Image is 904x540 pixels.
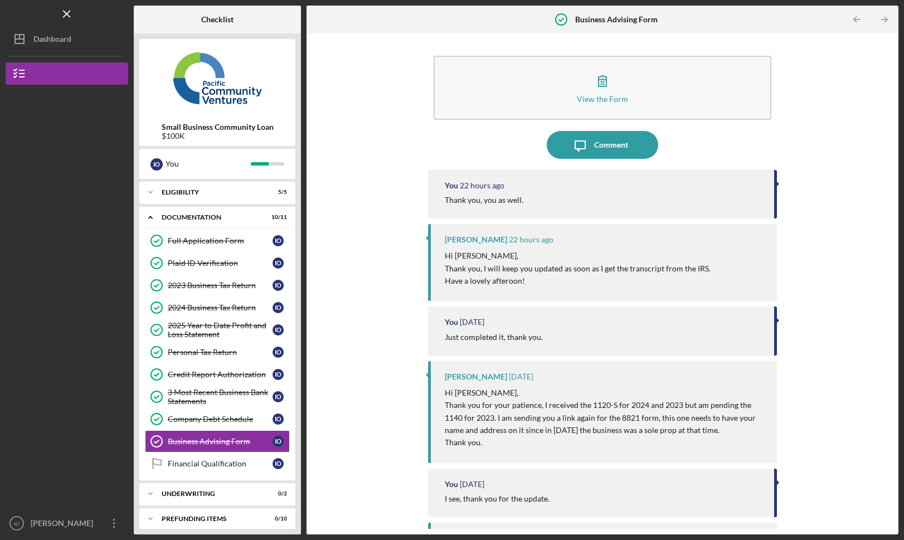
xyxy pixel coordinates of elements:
time: 2025-09-10 22:05 [509,235,553,244]
div: 2023 Business Tax Return [168,281,273,290]
time: 2025-09-10 20:10 [460,318,484,327]
button: Dashboard [6,28,128,50]
a: Plaid ID VerificationIO [145,252,290,274]
div: Dashboard [33,28,71,53]
a: Financial QualificationIO [145,453,290,475]
div: Credit Report Authorization [168,370,273,379]
div: I O [273,369,284,380]
div: 3 Most Recent Business Bank Statements [168,388,273,406]
div: Thank you, you as well. [445,196,523,205]
div: Personal Tax Return [168,348,273,357]
b: Small Business Community Loan [162,123,274,132]
div: I see, thank you for the update. [445,494,550,503]
div: I O [273,436,284,447]
a: 2023 Business Tax ReturnIO [145,274,290,296]
div: I O [273,324,284,335]
text: IO [14,520,20,527]
time: 2025-09-10 22:07 [460,181,504,190]
button: Comment [547,131,658,159]
a: Business Advising FormIO [145,430,290,453]
div: $100K [162,132,274,140]
div: 5 / 5 [267,189,287,196]
a: 2025 Year to Date Profit and Loss StatementIO [145,319,290,341]
div: 0 / 10 [267,515,287,522]
img: Product logo [139,45,295,111]
a: 2024 Business Tax ReturnIO [145,296,290,319]
div: I O [273,458,284,469]
div: I O [273,302,284,313]
a: 3 Most Recent Business Bank StatementsIO [145,386,290,408]
div: Plaid ID Verification [168,259,273,267]
a: Company Debt ScheduleIO [145,408,290,430]
div: Comment [594,131,628,159]
p: Thank you. [445,436,765,449]
div: [PERSON_NAME] [28,512,100,537]
div: I O [273,257,284,269]
div: I O [273,391,284,402]
p: Thank you, I will keep you updated as soon as I get the transcript from the IRS. [445,262,711,275]
b: Business Advising Form [575,15,658,24]
p: Hi [PERSON_NAME], [445,250,711,262]
div: Financial Qualification [168,459,273,468]
div: 2025 Year to Date Profit and Loss Statement [168,321,273,339]
b: Checklist [201,15,234,24]
div: Full Application Form [168,236,273,245]
div: You [445,480,458,489]
div: Business Advising Form [168,437,273,446]
div: I O [273,280,284,291]
div: 10 / 11 [267,214,287,221]
div: [PERSON_NAME] [445,235,507,244]
time: 2025-09-08 20:07 [460,480,484,489]
div: I O [273,235,284,246]
div: Eligibility [162,189,259,196]
a: Credit Report AuthorizationIO [145,363,290,386]
p: Hi [PERSON_NAME], [445,387,765,399]
div: I O [273,413,284,425]
button: IO[PERSON_NAME] [6,512,128,534]
a: Full Application FormIO [145,230,290,252]
div: 2024 Business Tax Return [168,303,273,312]
div: Underwriting [162,490,259,497]
div: I O [150,158,163,171]
time: 2025-09-09 21:28 [509,372,533,381]
div: Prefunding Items [162,515,259,522]
div: You [166,154,251,173]
div: Just completed it, thank you. [445,333,543,342]
div: 0 / 2 [267,490,287,497]
button: View the Form [434,56,771,120]
div: You [445,181,458,190]
div: I O [273,347,284,358]
p: Have a lovely afteroon! [445,275,711,287]
div: Company Debt Schedule [168,415,273,424]
div: Documentation [162,214,259,221]
a: Personal Tax ReturnIO [145,341,290,363]
p: Thank you for your patience, I received the 1120-S for 2024 and 2023 but am pending the 1140 for ... [445,399,765,436]
div: View the Form [577,95,628,103]
div: You [445,318,458,327]
div: [PERSON_NAME] [445,372,507,381]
